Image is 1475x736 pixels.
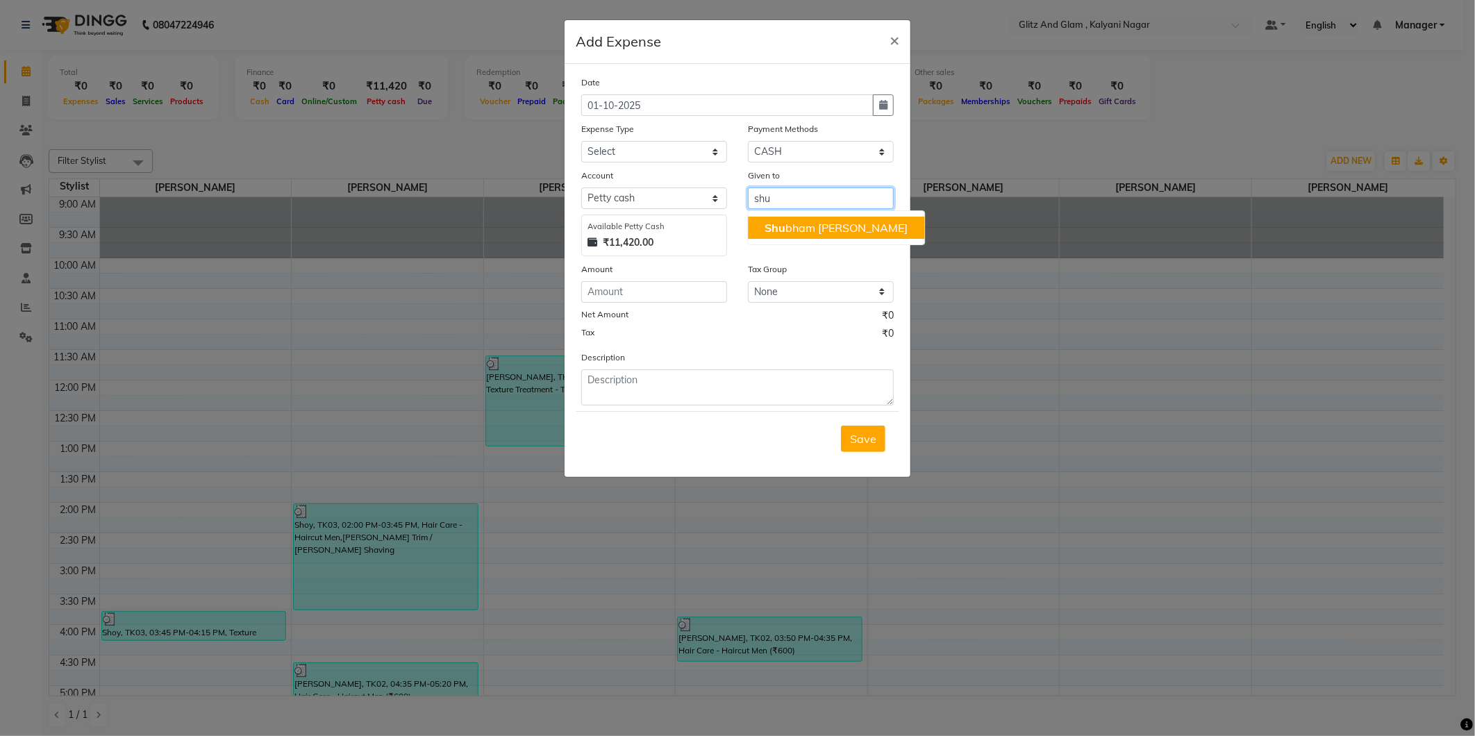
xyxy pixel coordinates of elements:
span: ₹0 [882,308,894,326]
label: Account [581,169,613,182]
label: Description [581,351,625,364]
span: Save [850,432,876,446]
strong: ₹11,420.00 [603,235,653,250]
label: Date [581,76,600,89]
label: Amount [581,263,612,276]
span: × [890,29,899,50]
label: Tax [581,326,594,339]
ngb-highlight: bham [PERSON_NAME] [765,221,908,235]
div: Available Petty Cash [587,221,721,233]
h5: Add Expense [576,31,661,52]
span: Shu [765,221,785,235]
label: Given to [748,169,780,182]
label: Tax Group [748,263,787,276]
input: Given to [748,187,894,209]
button: Close [878,20,910,59]
label: Net Amount [581,308,628,321]
span: ₹0 [882,326,894,344]
label: Payment Methods [748,123,818,135]
label: Expense Type [581,123,634,135]
input: Amount [581,281,727,303]
button: Save [841,426,885,452]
